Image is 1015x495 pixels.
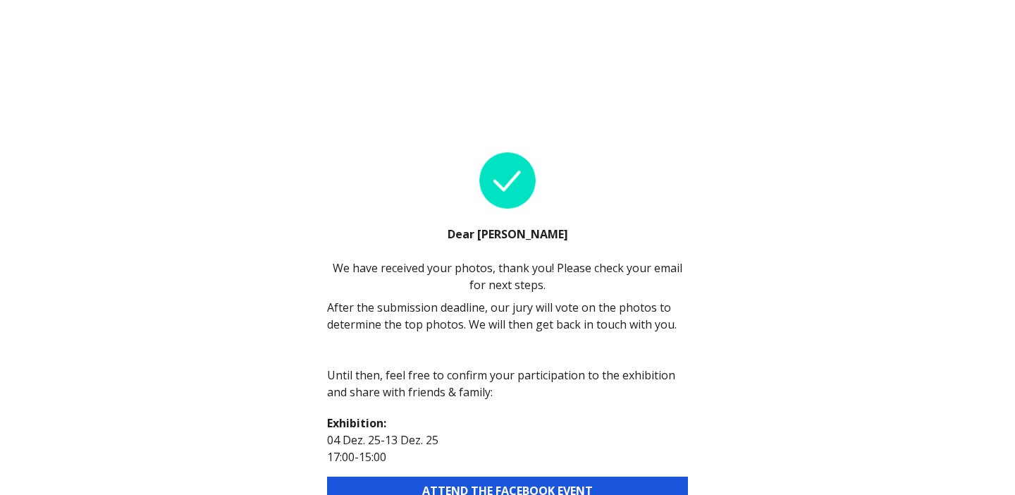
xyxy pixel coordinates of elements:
p: 17:00 - 15:00 [327,448,688,465]
p: We have received your photos, thank you! Please check your email for next steps. [327,259,688,293]
h2: Exhibition : [327,415,688,432]
b: [PERSON_NAME] [477,226,568,242]
p: 04 Dez. 25 - 13 Dez. 25 [327,432,688,448]
b: Dear [448,226,477,242]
